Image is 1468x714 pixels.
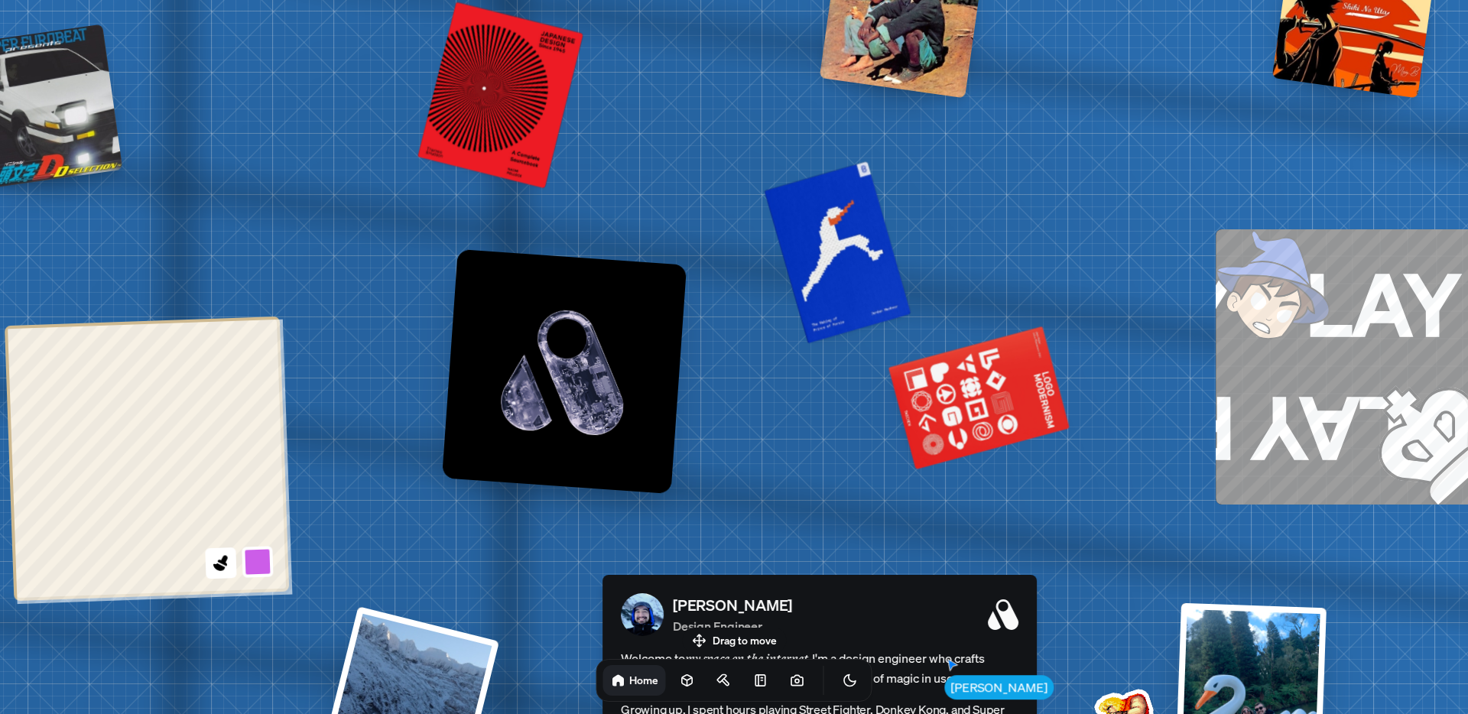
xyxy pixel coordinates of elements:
[603,665,666,696] a: Home
[673,594,792,617] p: [PERSON_NAME]
[621,593,664,636] img: Profile Picture
[621,648,1018,688] span: Welcome to I'm a design engineer who crafts interactions that spark joy, delight, and a sense of ...
[673,617,792,635] p: Design Engineer
[629,673,658,687] h1: Home
[835,665,866,696] button: Toggle Theme
[442,249,687,494] img: Logo variation 1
